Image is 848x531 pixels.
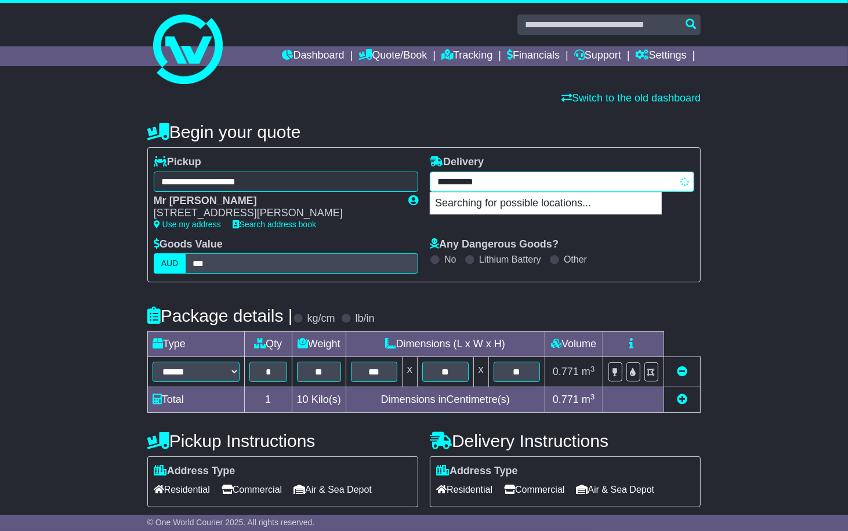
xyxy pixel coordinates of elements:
td: x [402,357,417,387]
a: Financials [507,46,560,66]
a: Add new item [677,394,687,405]
a: Tracking [441,46,492,66]
td: Total [147,387,244,413]
span: Air & Sea Depot [577,481,655,499]
label: Address Type [154,465,235,478]
td: x [473,357,488,387]
sup: 3 [590,365,595,373]
a: Remove this item [677,366,687,377]
span: Air & Sea Depot [293,481,372,499]
label: kg/cm [307,312,335,325]
td: Dimensions (L x W x H) [346,332,545,357]
a: Use my address [154,220,221,229]
label: Pickup [154,156,201,169]
span: Commercial [222,481,282,499]
label: AUD [154,253,186,274]
sup: 3 [590,392,595,401]
a: Dashboard [282,46,344,66]
p: Searching for possible locations... [430,192,661,214]
label: Address Type [436,465,518,478]
td: Weight [292,332,346,357]
label: lb/in [356,312,375,325]
span: Residential [154,481,210,499]
td: Volume [545,332,603,357]
h4: Pickup Instructions [147,431,418,450]
td: Qty [244,332,292,357]
h4: Package details | [147,306,293,325]
td: 1 [244,387,292,413]
label: Delivery [430,156,484,169]
span: © One World Courier 2025. All rights reserved. [147,518,315,527]
a: Quote/Book [358,46,427,66]
td: Kilo(s) [292,387,346,413]
td: Type [147,332,244,357]
a: Switch to the old dashboard [561,92,701,104]
span: m [582,394,595,405]
span: 0.771 [553,394,579,405]
label: Lithium Battery [479,254,541,265]
a: Settings [636,46,687,66]
span: Residential [436,481,492,499]
div: Mr [PERSON_NAME] [154,195,397,208]
label: Other [564,254,587,265]
h4: Begin your quote [147,122,701,141]
a: Search address book [233,220,316,229]
span: 10 [297,394,309,405]
span: 0.771 [553,366,579,377]
label: Goods Value [154,238,223,251]
a: Support [574,46,621,66]
label: No [444,254,456,265]
td: Dimensions in Centimetre(s) [346,387,545,413]
span: Commercial [504,481,564,499]
label: Any Dangerous Goods? [430,238,559,251]
span: m [582,366,595,377]
div: [STREET_ADDRESS][PERSON_NAME] [154,207,397,220]
h4: Delivery Instructions [430,431,701,450]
